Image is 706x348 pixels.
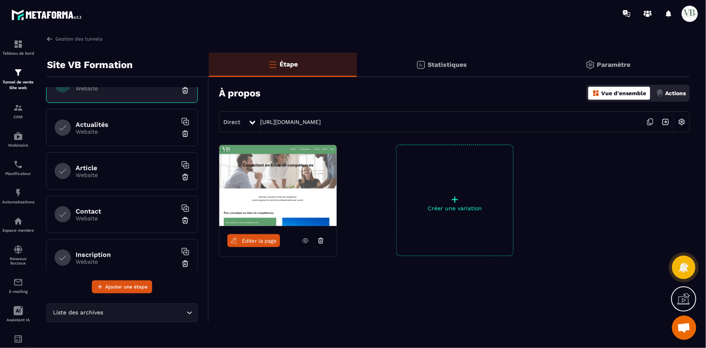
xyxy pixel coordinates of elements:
[2,97,34,125] a: formationformationCRM
[13,103,23,113] img: formation
[219,88,261,99] h3: À propos
[76,215,177,222] p: Website
[181,216,189,224] img: trash
[13,216,23,226] img: automations
[280,60,298,68] p: Étape
[665,90,686,96] p: Actions
[13,334,23,344] img: accountant
[76,251,177,258] h6: Inscription
[2,115,34,119] p: CRM
[227,234,280,247] a: Éditer la page
[2,256,34,265] p: Réseaux Sociaux
[223,119,240,125] span: Direct
[674,114,689,130] img: setting-w.858f3a88.svg
[601,90,646,96] p: Vue d'ensemble
[592,90,600,97] img: dashboard-orange.40269519.svg
[13,160,23,169] img: scheduler
[268,60,278,69] img: bars-o.4a397970.svg
[46,35,53,43] img: arrow
[2,289,34,294] p: E-mailing
[181,260,189,268] img: trash
[2,33,34,62] a: formationformationTableau de bord
[242,238,277,244] span: Éditer la page
[428,61,467,68] p: Statistiques
[76,85,177,92] p: Website
[13,188,23,198] img: automations
[2,143,34,147] p: Webinaire
[656,90,664,97] img: actions.d6e523a2.png
[2,228,34,233] p: Espace membre
[2,79,34,91] p: Tunnel de vente Site web
[76,258,177,265] p: Website
[76,121,177,128] h6: Actualités
[2,200,34,204] p: Automatisations
[2,239,34,271] a: social-networksocial-networkRéseaux Sociaux
[181,86,189,94] img: trash
[2,318,34,322] p: Assistant IA
[105,283,148,291] span: Ajouter une étape
[13,39,23,49] img: formation
[11,7,84,22] img: logo
[46,35,102,43] a: Gestion des tunnels
[2,154,34,182] a: schedulerschedulerPlanificateur
[46,303,198,322] div: Search for option
[51,308,105,317] span: Liste des archives
[76,207,177,215] h6: Contact
[2,51,34,56] p: Tableau de bord
[2,300,34,328] a: Assistant IA
[597,61,631,68] p: Paramètre
[13,68,23,77] img: formation
[13,131,23,141] img: automations
[2,271,34,300] a: emailemailE-mailing
[2,210,34,239] a: automationsautomationsEspace membre
[76,164,177,172] h6: Article
[416,60,426,70] img: stats.20deebd0.svg
[658,114,673,130] img: arrow-next.bcc2205e.svg
[76,172,177,178] p: Website
[92,280,152,293] button: Ajouter une étape
[13,245,23,254] img: social-network
[181,130,189,138] img: trash
[2,125,34,154] a: automationsautomationsWebinaire
[219,145,337,226] img: image
[105,308,184,317] input: Search for option
[396,194,513,205] p: +
[585,60,595,70] img: setting-gr.5f69749f.svg
[2,62,34,97] a: formationformationTunnel de vente Site web
[47,57,133,73] p: Site VB Formation
[2,171,34,176] p: Planificateur
[13,278,23,287] img: email
[672,316,696,340] div: Ouvrir le chat
[181,173,189,181] img: trash
[76,128,177,135] p: Website
[260,119,321,125] a: [URL][DOMAIN_NAME]
[396,205,513,211] p: Créer une variation
[2,182,34,210] a: automationsautomationsAutomatisations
